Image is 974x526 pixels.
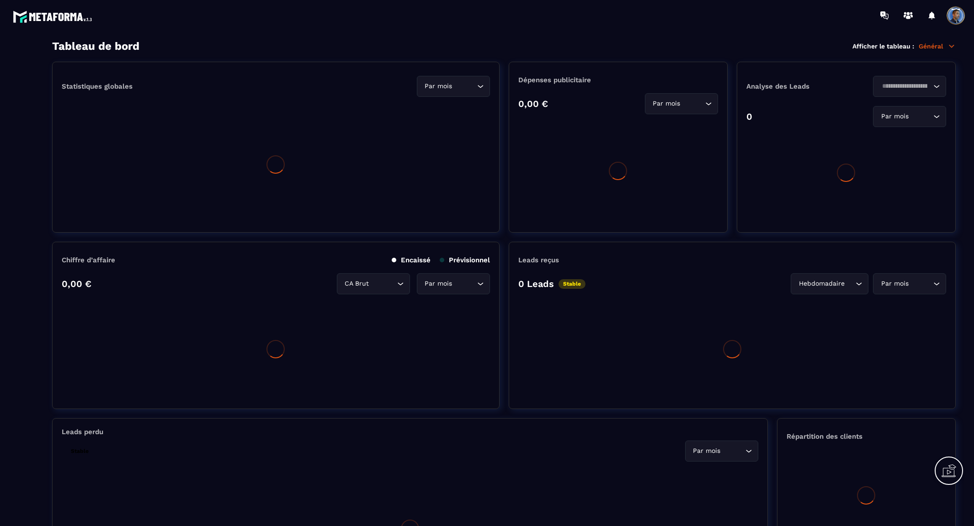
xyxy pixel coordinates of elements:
span: Par mois [879,112,910,122]
p: Prévisionnel [440,256,490,264]
input: Search for option [846,279,853,289]
p: 0,00 € [62,278,91,289]
p: 0 Leads [518,278,554,289]
input: Search for option [454,279,475,289]
p: Général [919,42,956,50]
span: Hebdomadaire [797,279,846,289]
p: Stable [559,279,585,289]
div: Search for option [791,273,868,294]
p: Analyse des Leads [746,82,846,90]
div: Search for option [873,273,946,294]
span: Par mois [423,279,454,289]
input: Search for option [454,81,475,91]
p: Statistiques globales [62,82,133,90]
p: 0 [746,111,752,122]
input: Search for option [682,99,703,109]
span: Par mois [423,81,454,91]
div: Search for option [417,76,490,97]
input: Search for option [910,279,931,289]
span: Par mois [879,279,910,289]
p: Afficher le tableau : [852,43,914,50]
p: 0,00 € [518,98,548,109]
span: Par mois [691,446,723,456]
h3: Tableau de bord [52,40,139,53]
input: Search for option [723,446,743,456]
span: Par mois [651,99,682,109]
div: Search for option [873,106,946,127]
div: Search for option [337,273,410,294]
span: CA Brut [343,279,371,289]
p: Leads perdu [62,428,103,436]
input: Search for option [371,279,395,289]
div: Search for option [417,273,490,294]
input: Search for option [910,112,931,122]
p: Leads reçus [518,256,559,264]
p: Dépenses publicitaire [518,76,718,84]
div: Search for option [873,76,946,97]
div: Search for option [685,441,758,462]
p: Répartition des clients [787,432,946,441]
img: logo [13,8,95,25]
input: Search for option [879,81,931,91]
p: Stable [66,446,93,456]
p: Chiffre d’affaire [62,256,115,264]
p: Encaissé [392,256,431,264]
div: Search for option [645,93,718,114]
